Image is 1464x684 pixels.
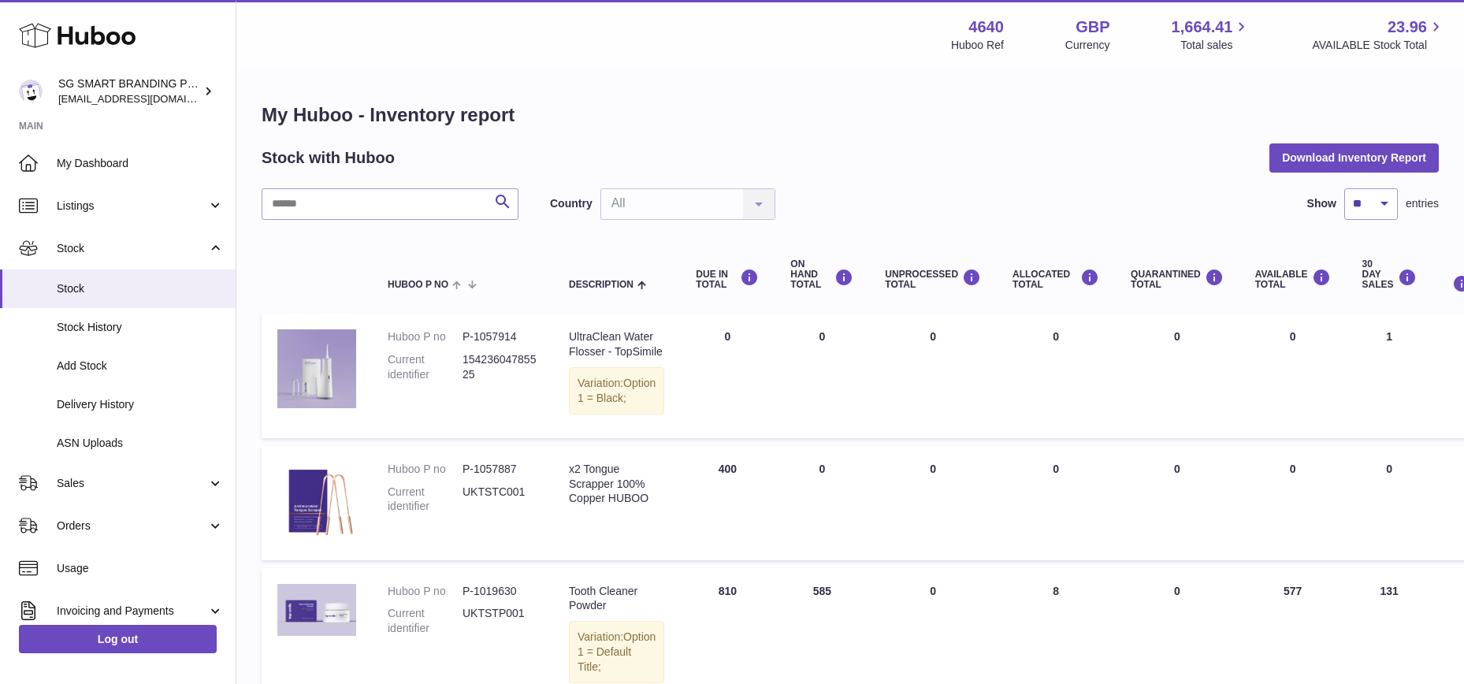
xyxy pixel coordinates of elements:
dd: P-1019630 [463,584,537,599]
dt: Current identifier [388,606,463,636]
td: 0 [775,314,869,438]
td: 0 [680,314,775,438]
td: 0 [1239,314,1347,438]
td: 400 [680,446,775,560]
div: ON HAND Total [790,259,853,291]
dd: P-1057887 [463,462,537,477]
dt: Current identifier [388,485,463,515]
td: 0 [869,314,997,438]
div: ALLOCATED Total [1013,269,1099,290]
h2: Stock with Huboo [262,147,395,169]
div: AVAILABLE Total [1255,269,1331,290]
img: product image [277,329,356,408]
span: 0 [1174,330,1180,343]
span: Stock [57,241,207,256]
button: Download Inventory Report [1269,143,1439,172]
label: Show [1307,196,1336,211]
div: QUARANTINED Total [1131,269,1224,290]
span: [EMAIL_ADDRESS][DOMAIN_NAME] [58,92,232,105]
span: My Dashboard [57,156,224,171]
span: ASN Uploads [57,436,224,451]
td: 0 [1239,446,1347,560]
div: Huboo Ref [951,38,1004,53]
span: Orders [57,519,207,533]
div: SG SMART BRANDING PTE. LTD. [58,76,200,106]
img: product image [277,584,356,637]
dd: UKTSTC001 [463,485,537,515]
span: Listings [57,199,207,214]
span: Total sales [1180,38,1250,53]
span: Stock History [57,320,224,335]
span: Add Stock [57,359,224,374]
span: Description [569,280,634,290]
td: 0 [869,446,997,560]
a: 1,664.41 Total sales [1172,17,1251,53]
dt: Huboo P no [388,329,463,344]
a: 23.96 AVAILABLE Stock Total [1312,17,1445,53]
span: Delivery History [57,397,224,412]
span: entries [1406,196,1439,211]
span: Usage [57,561,224,576]
td: 0 [997,446,1115,560]
div: Variation: [569,367,664,414]
dd: 15423604785525 [463,352,537,382]
span: Huboo P no [388,280,448,290]
dd: UKTSTP001 [463,606,537,636]
img: uktopsmileshipping@gmail.com [19,80,43,103]
span: 23.96 [1388,17,1427,38]
span: 0 [1174,585,1180,597]
dt: Huboo P no [388,462,463,477]
div: Variation: [569,621,664,683]
td: 0 [775,446,869,560]
strong: GBP [1076,17,1109,38]
td: 0 [997,314,1115,438]
div: DUE IN TOTAL [696,269,759,290]
dt: Huboo P no [388,584,463,599]
dd: P-1057914 [463,329,537,344]
span: AVAILABLE Stock Total [1312,38,1445,53]
div: 30 DAY SALES [1362,259,1417,291]
span: 1,664.41 [1172,17,1233,38]
img: product image [277,462,356,541]
dt: Current identifier [388,352,463,382]
span: Stock [57,281,224,296]
td: 0 [1347,446,1432,560]
td: 1 [1347,314,1432,438]
div: Tooth Cleaner Powder [569,584,664,614]
strong: 4640 [968,17,1004,38]
div: x2 Tongue Scrapper 100% Copper HUBOO [569,462,664,507]
label: Country [550,196,593,211]
span: Sales [57,476,207,491]
h1: My Huboo - Inventory report [262,102,1439,128]
div: UNPROCESSED Total [885,269,981,290]
div: UltraClean Water Flosser - TopSimile [569,329,664,359]
div: Currency [1065,38,1110,53]
span: Option 1 = Black; [578,377,656,404]
span: Invoicing and Payments [57,604,207,619]
span: Option 1 = Default Title; [578,630,656,673]
span: 0 [1174,463,1180,475]
a: Log out [19,625,217,653]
